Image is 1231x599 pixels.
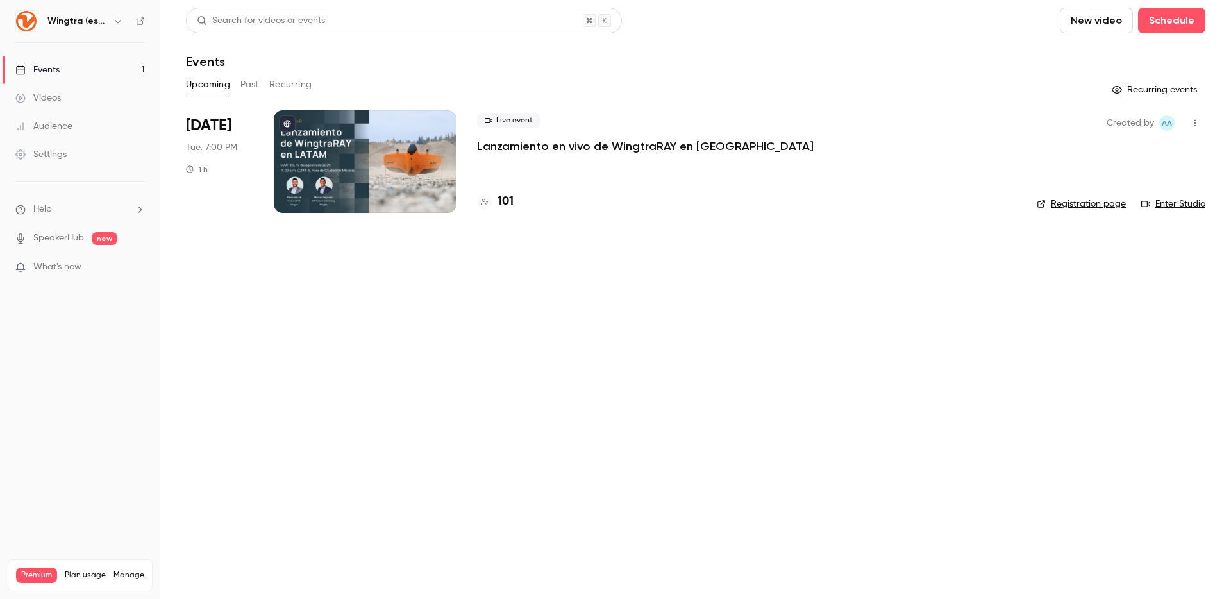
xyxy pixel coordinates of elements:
div: Events [15,63,60,76]
span: new [92,232,117,245]
span: Live event [477,113,540,128]
span: Created by [1107,115,1154,131]
a: SpeakerHub [33,232,84,245]
h4: 101 [498,193,514,210]
div: Aug 19 Tue, 11:00 AM (America/Mexico City) [186,110,253,213]
button: Schedule [1138,8,1205,33]
span: [DATE] [186,115,231,136]
div: Settings [15,148,67,161]
h1: Events [186,54,225,69]
img: Wingtra (español) [16,11,37,31]
span: Premium [16,568,57,583]
a: Lanzamiento en vivo de WingtraRAY en [GEOGRAPHIC_DATA] [477,139,814,154]
a: Manage [113,570,144,580]
div: 1 h [186,164,208,174]
button: Upcoming [186,74,230,95]
div: Search for videos or events [197,14,325,28]
a: Enter Studio [1141,198,1205,210]
iframe: Noticeable Trigger [130,262,145,273]
span: What's new [33,260,81,274]
h6: Wingtra (español) [47,15,108,28]
span: AA [1162,115,1172,131]
button: Past [240,74,259,95]
span: Help [33,203,52,216]
div: Videos [15,92,61,105]
button: Recurring events [1106,80,1205,100]
span: Tue, 7:00 PM [186,141,237,154]
li: help-dropdown-opener [15,203,145,216]
div: Audience [15,120,72,133]
span: Plan usage [65,570,106,580]
span: Andy Ainsworth [1159,115,1175,131]
button: New video [1060,8,1133,33]
button: Recurring [269,74,312,95]
a: 101 [477,193,514,210]
a: Registration page [1037,198,1126,210]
